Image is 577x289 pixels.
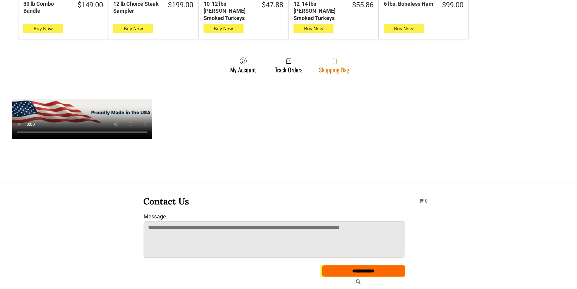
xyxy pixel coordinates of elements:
[227,57,259,73] a: My Account
[214,26,233,32] span: Buy Now
[272,57,305,73] a: Track Orders
[199,0,288,22] a: $47.8810-12 lbs [PERSON_NAME] Smoked Turkeys
[113,0,160,15] div: 12 lb Choice Steak Sampler
[289,0,378,22] a: $55.8612-14 lbs [PERSON_NAME] Smoked Turkeys
[304,26,323,32] span: Buy Now
[18,0,108,15] a: $149.0030 lb Combo Bundle
[108,0,198,15] a: $199.0012 lb Choice Steak Sampler
[394,26,413,32] span: Buy Now
[379,0,468,10] a: $99.006 lbs. Boneless Ham
[442,0,463,10] div: $99.00
[293,24,333,33] button: Buy Now
[384,0,434,7] div: 6 lbs. Boneless Ham
[316,57,352,73] a: Shopping Bag
[113,24,153,33] button: Buy Now
[425,198,428,204] span: 0
[352,0,373,10] div: $55.86
[168,0,193,10] div: $199.00
[204,24,244,33] button: Buy Now
[204,0,254,22] div: 10-12 lbs [PERSON_NAME] Smoked Turkeys
[384,24,424,33] button: Buy Now
[34,26,53,32] span: Buy Now
[23,0,70,15] div: 30 lb Combo Bundle
[78,0,103,10] div: $149.00
[262,0,283,10] div: $47.88
[124,26,143,32] span: Buy Now
[293,0,344,22] div: 12-14 lbs [PERSON_NAME] Smoked Turkeys
[144,213,405,220] label: Message:
[23,24,63,33] button: Buy Now
[143,196,406,207] h3: Contact Us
